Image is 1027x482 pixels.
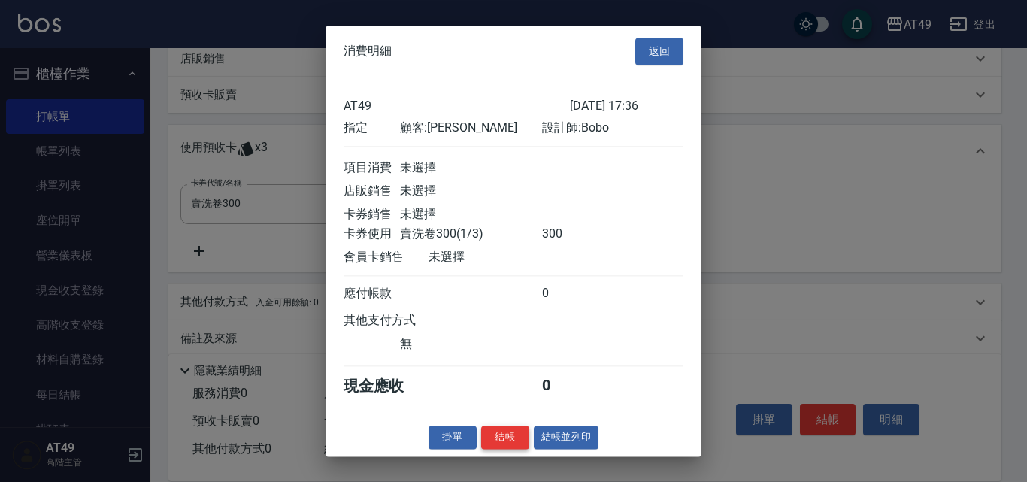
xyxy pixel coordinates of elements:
[344,376,429,396] div: 現金應收
[542,120,683,136] div: 設計師: Bobo
[570,99,683,113] div: [DATE] 17:36
[400,183,541,199] div: 未選擇
[344,183,400,199] div: 店販銷售
[400,120,541,136] div: 顧客: [PERSON_NAME]
[534,426,599,449] button: 結帳並列印
[400,160,541,176] div: 未選擇
[344,120,400,136] div: 指定
[400,336,541,352] div: 無
[344,286,400,302] div: 應付帳款
[542,226,598,242] div: 300
[429,426,477,449] button: 掛單
[542,376,598,396] div: 0
[344,207,400,223] div: 卡券銷售
[400,226,541,242] div: 賣洗卷300(1/3)
[344,250,429,265] div: 會員卡銷售
[344,99,570,113] div: AT49
[344,160,400,176] div: 項目消費
[429,250,570,265] div: 未選擇
[635,38,683,65] button: 返回
[344,226,400,242] div: 卡券使用
[481,426,529,449] button: 結帳
[400,207,541,223] div: 未選擇
[344,313,457,329] div: 其他支付方式
[344,44,392,59] span: 消費明細
[542,286,598,302] div: 0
